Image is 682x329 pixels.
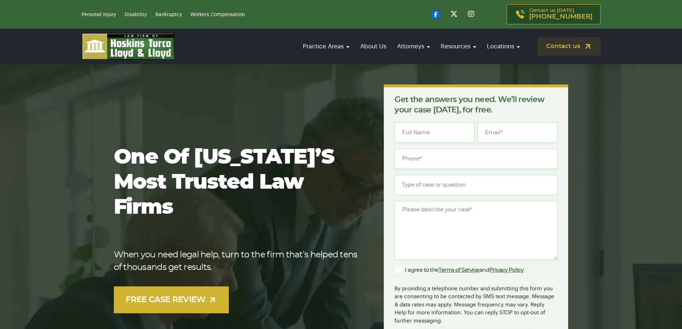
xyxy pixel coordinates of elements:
a: FREE CASE REVIEW [114,286,229,313]
a: About Us [357,36,390,57]
a: Bankruptcy [155,12,182,17]
input: Phone* [395,149,557,169]
p: Get the answers you need. We’ll review your case [DATE], for free. [395,95,557,115]
a: Disability [125,12,147,17]
label: I agree to the and [395,266,523,275]
a: Workers Compensation [190,12,245,17]
a: Locations [483,36,523,57]
img: arrow-up-right-light.svg [208,295,217,304]
p: Contact us [DATE] [529,8,592,20]
input: Email* [478,122,557,143]
img: logo [82,33,175,60]
p: When you need legal help, turn to the firm that’s helped tens of thousands get results. [114,249,361,274]
a: Attorneys [393,36,434,57]
a: Contact us [DATE][PHONE_NUMBER] [507,4,601,24]
input: Full Name [395,122,474,143]
a: Privacy Policy [489,267,524,273]
h1: One of [US_STATE]’s most trusted law firms [114,145,361,220]
div: By providing a telephone number and submitting this form you are consenting to be contacted by SM... [395,280,557,325]
a: Resources [437,36,480,57]
a: Practice Areas [299,36,353,57]
a: Personal Injury [82,12,116,17]
span: [PHONE_NUMBER] [529,13,592,20]
a: Terms of Service [439,267,479,273]
input: Type of case or question [395,175,557,195]
a: Contact us [538,37,601,55]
